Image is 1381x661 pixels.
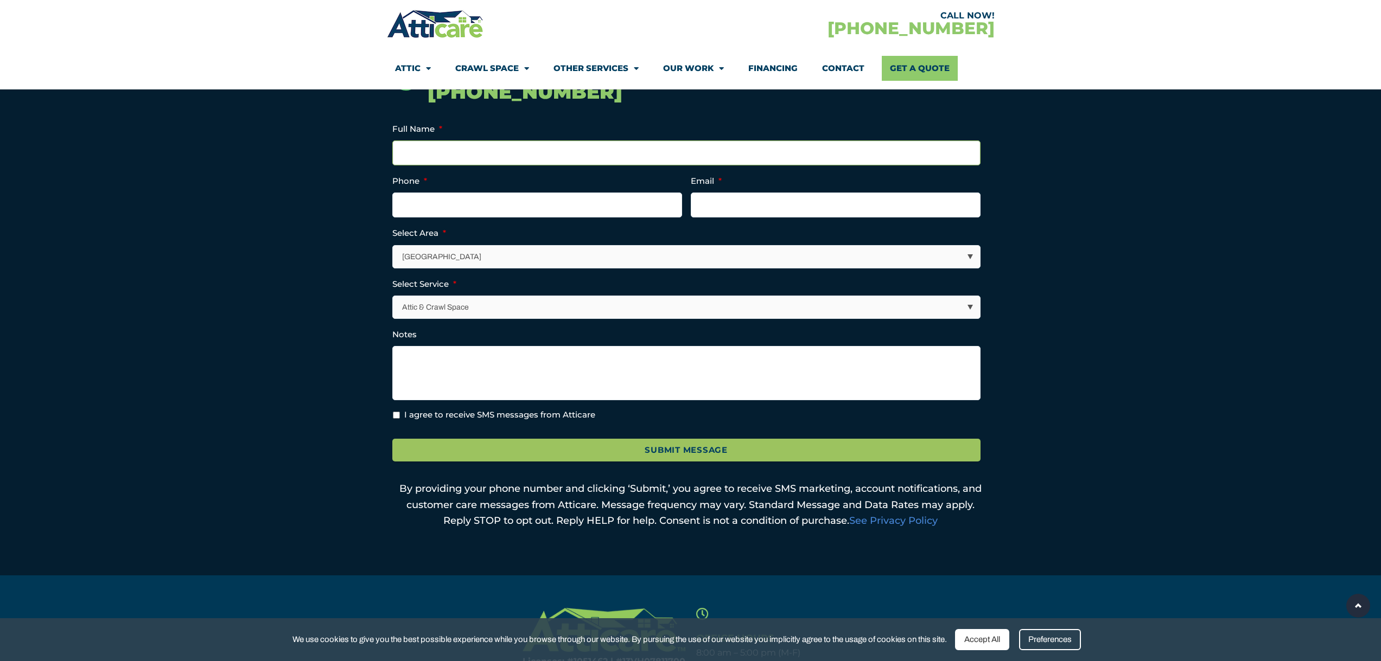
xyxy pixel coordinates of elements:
a: See Privacy Policy [849,515,938,527]
label: Notes [392,329,417,340]
a: Get A Quote [882,56,958,81]
input: Submit Message [392,439,981,462]
a: Attic [395,56,431,81]
a: Our Work [663,56,724,81]
label: Phone [392,176,427,187]
div: Accept All [955,629,1009,650]
a: Crawl Space [455,56,529,81]
label: Select Area [392,228,446,239]
label: Email [691,176,722,187]
div: CALL NOW! [691,11,995,20]
a: Other Services [553,56,639,81]
span: We use cookies to give you the best possible experience while you browse through our website. By ... [292,633,947,646]
label: Select Service [392,279,456,290]
a: Contact [822,56,864,81]
p: By providing your phone number and clicking ‘Submit,’ you agree to receive SMS marketing, account... [392,481,989,529]
nav: Menu [395,56,987,81]
a: Financing [748,56,798,81]
div: Preferences [1019,629,1081,650]
label: Full Name [392,124,442,134]
label: I agree to receive SMS messages from Atticare [404,409,595,421]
